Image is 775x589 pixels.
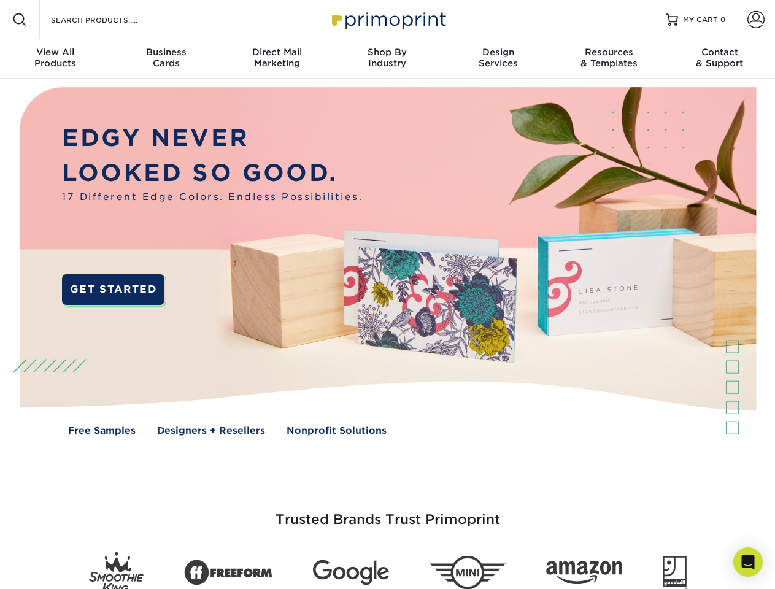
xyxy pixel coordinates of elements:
span: 0 [720,15,726,24]
input: SEARCH PRODUCTS..... [50,12,169,27]
span: Resources [553,47,664,58]
div: Cards [110,47,221,69]
a: DesignServices [443,39,553,79]
a: Shop ByIndustry [332,39,442,79]
iframe: Google Customer Reviews [3,552,104,585]
a: Designers + Resellers [157,424,265,438]
div: Marketing [222,47,332,69]
h3: Trusted Brands Trust Primoprint [29,482,747,542]
span: Contact [665,47,775,58]
span: 17 Different Edge Colors. Endless Possibilities. [62,190,363,204]
img: Goodwill [663,556,687,589]
a: GET STARTED [62,274,164,305]
p: EDGY NEVER [62,121,363,156]
span: Shop By [332,47,442,58]
span: MY CART [683,15,718,25]
span: Design [443,47,553,58]
a: Contact& Support [665,39,775,79]
div: Industry [332,47,442,69]
div: Open Intercom Messenger [733,547,763,577]
a: Direct MailMarketing [222,39,332,79]
span: Direct Mail [222,47,332,58]
img: Amazon [546,561,622,585]
div: Services [443,47,553,69]
div: & Support [665,47,775,69]
img: Google [313,560,389,585]
div: & Templates [553,47,664,69]
a: Nonprofit Solutions [287,424,387,438]
a: Free Samples [68,424,136,438]
img: Primoprint [326,6,449,33]
a: Resources& Templates [553,39,664,79]
a: BusinessCards [110,39,221,79]
span: Business [110,47,221,58]
p: LOOKED SO GOOD. [62,156,363,191]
